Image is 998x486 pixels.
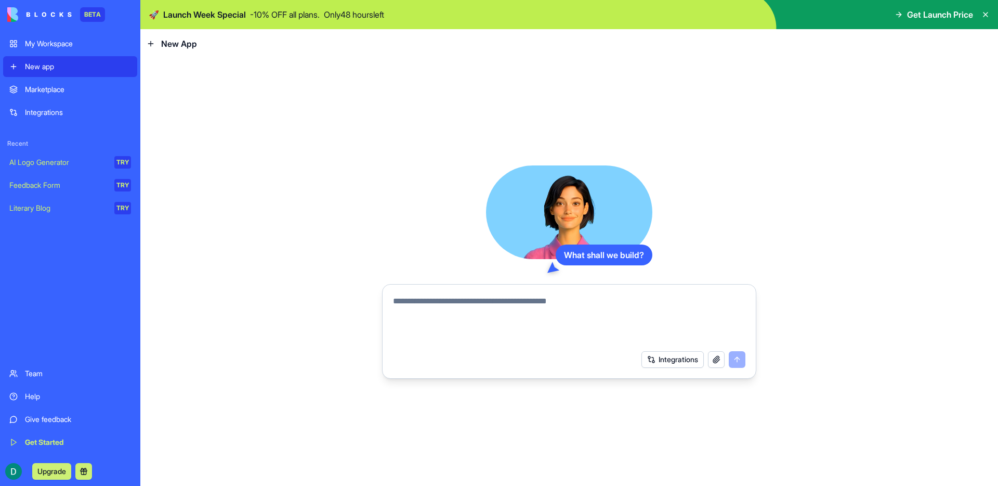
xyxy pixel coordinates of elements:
div: Integrations [25,107,131,118]
a: BETA [7,7,105,22]
div: Marketplace [25,84,131,95]
div: TRY [114,202,131,214]
div: Literary Blog [9,203,107,213]
div: My Workspace [25,39,131,49]
span: Launch Week Special [163,8,246,21]
div: Feedback Form [9,180,107,190]
a: AI Logo GeneratorTRY [3,152,137,173]
div: Help [25,391,131,402]
a: Get Started [3,432,137,453]
a: My Workspace [3,33,137,54]
span: New App [161,37,197,50]
span: Recent [3,139,137,148]
button: Integrations [641,351,704,368]
img: logo [7,7,72,22]
img: ACg8ocLOXQ7lupjzvKsdczMEQFxSx6C6CoevETHTVymvBmqXdLDXuw=s96-c [5,463,22,480]
div: Team [25,368,131,379]
button: Upgrade [32,463,71,480]
a: Integrations [3,102,137,123]
div: Give feedback [25,414,131,425]
a: Marketplace [3,79,137,100]
div: Get Started [25,437,131,447]
div: What shall we build? [556,245,652,265]
a: Upgrade [32,466,71,476]
a: New app [3,56,137,77]
a: Give feedback [3,409,137,430]
a: Team [3,363,137,384]
p: Only 48 hours left [324,8,384,21]
a: Help [3,386,137,407]
div: TRY [114,179,131,191]
div: New app [25,61,131,72]
span: 🚀 [149,8,159,21]
div: BETA [80,7,105,22]
div: AI Logo Generator [9,157,107,168]
a: Feedback FormTRY [3,175,137,196]
a: Literary BlogTRY [3,198,137,219]
div: TRY [114,156,131,169]
span: Get Launch Price [907,8,973,21]
p: - 10 % OFF all plans. [250,8,320,21]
